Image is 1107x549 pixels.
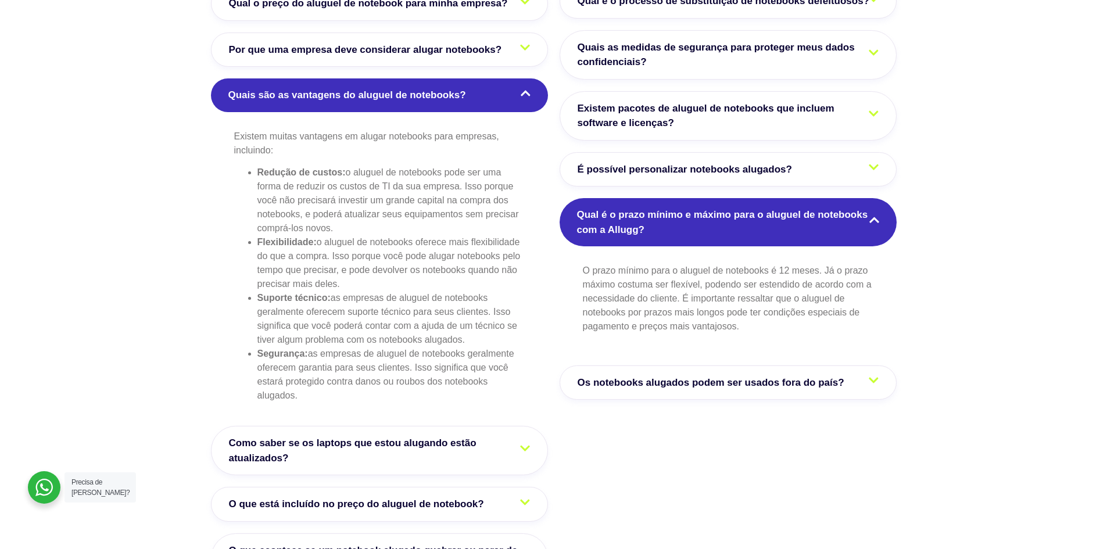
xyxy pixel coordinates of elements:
[257,347,525,403] li: as empresas de aluguel de notebooks geralmente oferecem garantia para seus clientes. Isso signifi...
[578,375,850,390] span: Os notebooks alugados podem ser usados fora do país?
[898,400,1107,549] iframe: Chat Widget
[560,152,897,187] a: É possível personalizar notebooks alugados?
[234,130,525,157] p: Existem muitas vantagens em alugar notebooks para empresas, incluindo:
[578,40,879,70] span: Quais as medidas de segurança para proteger meus dados confidenciais?
[211,426,548,475] a: Como saber se os laptops que estou alugando estão atualizados?
[211,78,548,112] a: Quais são as vantagens do aluguel de notebooks?
[257,291,525,347] li: as empresas de aluguel de notebooks geralmente oferecem suporte técnico para seus clientes. Isso ...
[228,88,472,103] span: Quais são as vantagens do aluguel de notebooks?
[560,30,897,80] a: Quais as medidas de segurança para proteger meus dados confidenciais?
[229,436,530,465] span: Como saber se os laptops que estou alugando estão atualizados?
[257,235,525,291] li: o aluguel de notebooks oferece mais flexibilidade do que a compra. Isso porque você pode alugar n...
[257,167,346,177] strong: Redução de custos:
[257,166,525,235] li: o aluguel de notebooks pode ser uma forma de reduzir os custos de TI da sua empresa. Isso porque ...
[560,198,897,246] a: Qual é o prazo mínimo e máximo para o aluguel de notebooks com a Allugg?
[257,293,331,303] strong: Suporte técnico:
[71,478,130,497] span: Precisa de [PERSON_NAME]?
[577,207,879,237] span: Qual é o prazo mínimo e máximo para o aluguel de notebooks com a Allugg?
[211,33,548,67] a: Por que uma empresa deve considerar alugar notebooks?
[211,487,548,522] a: O que está incluído no preço do aluguel de notebook?
[229,42,508,58] span: Por que uma empresa deve considerar alugar notebooks?
[898,400,1107,549] div: Widget de chat
[229,497,490,512] span: O que está incluído no preço do aluguel de notebook?
[560,91,897,141] a: Existem pacotes de aluguel de notebooks que incluem software e licenças?
[583,264,873,333] p: O prazo mínimo para o aluguel de notebooks é 12 meses. Já o prazo máximo costuma ser flexível, po...
[578,162,798,177] span: É possível personalizar notebooks alugados?
[257,237,317,247] strong: Flexibilidade:
[257,349,308,358] strong: Segurança:
[560,365,897,400] a: Os notebooks alugados podem ser usados fora do país?
[578,101,879,131] span: Existem pacotes de aluguel de notebooks que incluem software e licenças?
